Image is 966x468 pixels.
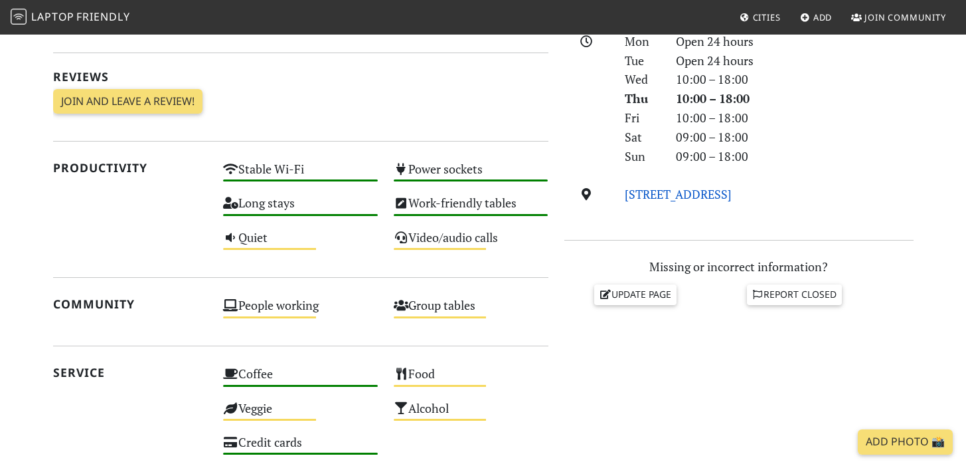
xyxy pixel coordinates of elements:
div: 09:00 – 18:00 [668,128,922,147]
div: Quiet [215,227,386,261]
div: Credit cards [215,431,386,465]
p: Missing or incorrect information? [564,257,914,277]
div: Power sockets [386,158,556,192]
div: Long stays [215,192,386,226]
a: Report closed [747,285,843,304]
a: Join and leave a review! [53,89,202,114]
div: Thu [617,89,667,108]
a: [STREET_ADDRESS] [625,186,732,202]
div: 10:00 – 18:00 [668,108,922,128]
span: Laptop [31,9,74,24]
a: Update page [594,285,677,304]
div: Veggie [215,398,386,431]
h2: Productivity [53,161,208,175]
div: Open 24 hours [668,51,922,70]
a: Join Community [846,5,951,29]
span: Cities [753,11,781,23]
div: Fri [617,108,667,128]
div: Sun [617,147,667,166]
a: Cities [734,5,786,29]
div: 09:00 – 18:00 [668,147,922,166]
div: Tue [617,51,667,70]
div: Wed [617,70,667,89]
span: Join Community [864,11,946,23]
h2: Community [53,297,208,311]
div: Mon [617,32,667,51]
div: Group tables [386,294,556,328]
img: LaptopFriendly [11,9,27,25]
a: LaptopFriendly LaptopFriendly [11,6,130,29]
div: People working [215,294,386,328]
span: Friendly [76,9,129,24]
div: Video/audio calls [386,227,556,261]
div: Work-friendly tables [386,192,556,226]
div: Open 24 hours [668,32,922,51]
div: Stable Wi-Fi [215,158,386,192]
h2: Service [53,366,208,380]
div: 10:00 – 18:00 [668,70,922,89]
div: Sat [617,128,667,147]
div: Food [386,363,556,397]
a: Add [795,5,838,29]
div: Alcohol [386,398,556,431]
h2: Reviews [53,70,548,84]
div: 10:00 – 18:00 [668,89,922,108]
div: Coffee [215,363,386,397]
span: Add [813,11,833,23]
